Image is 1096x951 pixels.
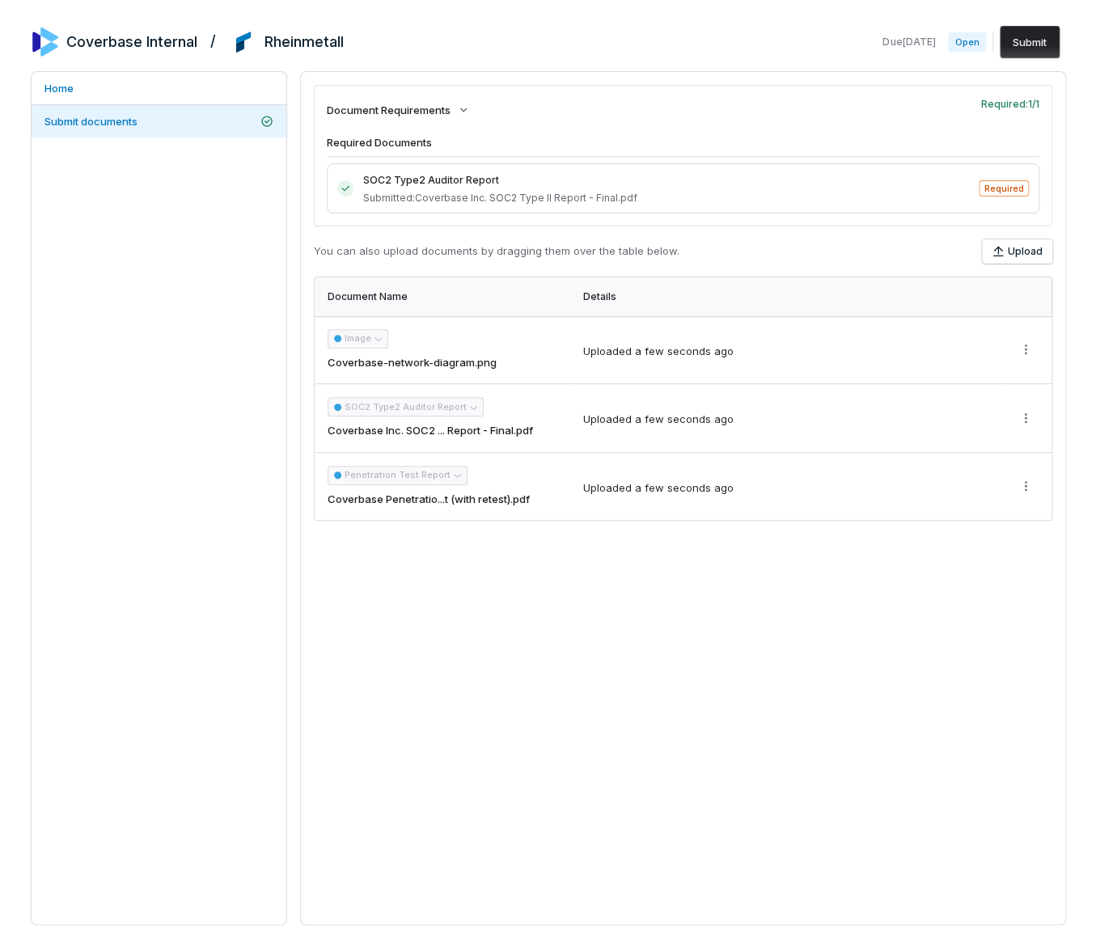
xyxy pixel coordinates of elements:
[328,355,497,371] span: Coverbase-network-diagram.png
[66,32,197,53] h2: Coverbase Internal
[1013,474,1039,498] button: More actions
[635,344,734,360] div: a few seconds ago
[583,480,734,497] div: Uploaded
[32,72,286,104] a: Home
[981,98,1039,111] span: Required: 1 / 1
[327,135,1039,157] h4: Required Documents
[328,290,564,303] div: Document Name
[328,423,533,439] span: Coverbase Inc. SOC2 ... Report - Final.pdf
[979,180,1028,197] span: Required
[583,344,734,360] div: Uploaded
[982,239,1052,264] button: Upload
[1013,406,1039,430] button: More actions
[1013,337,1039,361] button: More actions
[948,32,985,52] span: Open
[327,103,451,117] span: Document Requirements
[583,290,993,303] div: Details
[1000,26,1060,58] button: Submit
[635,412,734,428] div: a few seconds ago
[44,115,138,128] span: Submit documents
[264,32,344,53] h2: Rheinmetall
[363,172,970,188] span: SOC2 Type2 Auditor Report
[328,492,530,508] span: Coverbase Penetratio...t (with retest).pdf
[322,93,476,127] button: Document Requirements
[882,36,935,49] span: Due [DATE]
[314,243,679,260] p: You can also upload documents by dragging them over the table below.
[635,480,734,497] div: a few seconds ago
[32,105,286,137] a: Submit documents
[363,192,970,205] span: Submitted: Coverbase Inc. SOC2 Type II Report - Final.pdf
[210,27,216,52] h2: /
[583,412,734,428] div: Uploaded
